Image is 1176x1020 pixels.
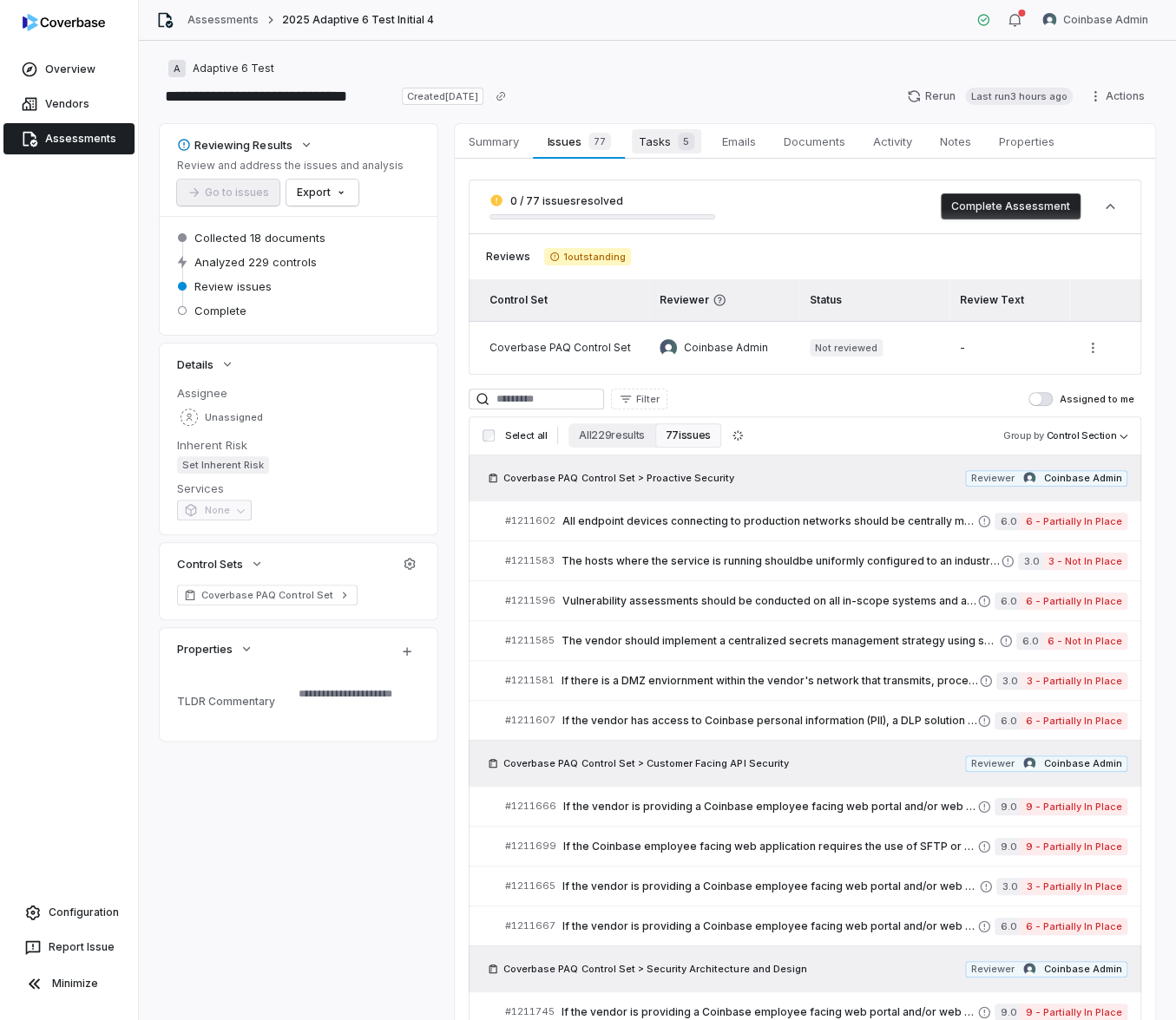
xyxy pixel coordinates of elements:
span: Activity [866,130,919,153]
span: Review Text [960,293,1024,306]
span: # 1211585 [505,634,555,647]
span: # 1211596 [505,594,555,607]
span: 9 - Partially In Place [1020,798,1127,815]
span: The vendor should implement a centralized secrets management strategy using secure tools (e.g., H... [562,634,1000,648]
span: Minimize [52,977,98,991]
span: Properties [177,641,233,657]
span: If the vendor has access to Coinbase personal information (PII), a DLP solution should be set up ... [562,714,977,728]
a: #1211607If the vendor has access to Coinbase personal information (PII), a DLP solution should be... [505,701,1127,740]
div: - [960,341,1059,355]
img: logo-D7KZi-bG.svg [23,14,105,31]
span: Status [810,293,842,306]
dt: Assignee [177,385,420,401]
span: Tasks [632,129,701,154]
a: #1211585The vendor should implement a centralized secrets management strategy using secure tools ... [505,621,1127,660]
span: Reviews [486,250,530,264]
span: # 1211581 [505,674,555,687]
span: 6 - Partially In Place [1020,513,1127,530]
button: Reviewing Results [172,129,319,160]
img: Coinbase Admin avatar [1023,963,1035,975]
button: Details [172,349,240,380]
span: If the vendor is providing a Coinbase employee facing web portal and/or web application and audit... [562,919,977,933]
span: Coinbase Admin [1063,13,1148,27]
span: 3.0 [996,878,1021,895]
a: #1211667If the vendor is providing a Coinbase employee facing web portal and/or web application a... [505,906,1127,945]
button: Export [286,180,358,206]
span: Coinbase Admin [1044,963,1122,976]
button: RerunLast run3 hours ago [897,83,1083,109]
label: Assigned to me [1028,392,1134,406]
span: 6.0 [995,712,1020,729]
button: Properties [172,633,259,664]
div: Coverbase PAQ Control Set [489,341,639,355]
span: 2025 Adaptive 6 Test Initial 4 [281,13,433,27]
a: #1211602All endpoint devices connecting to production networks should be centrally managed by the... [505,501,1127,540]
span: # 1211665 [505,879,555,892]
span: # 1211666 [505,800,556,813]
span: Set Inherent Risk [177,456,269,474]
span: If the vendor is providing a Coinbase employee facing web portal and/or web application, the Coin... [563,800,977,814]
span: # 1211602 [505,514,555,527]
span: Coinbase Admin [1044,757,1122,770]
span: Analyzed 229 controls [194,254,317,270]
span: Group by [1003,429,1044,441]
span: 0 / 77 issues resolved [510,194,623,207]
span: Adaptive 6 Test [193,62,274,75]
span: Coverbase PAQ Control Set > Proactive Security [503,471,734,485]
span: Reviewer [970,757,1014,770]
span: Details [177,356,214,372]
a: #1211666If the vendor is providing a Coinbase employee facing web portal and/or web application, ... [505,787,1127,826]
span: Collected 18 documents [194,230,325,245]
span: 6 - Not In Place [1042,632,1127,650]
span: 1 outstanding [544,248,631,265]
span: # 1211607 [505,714,555,727]
p: Review and address the issues and analysis [177,159,404,173]
span: Vendors [45,97,89,111]
a: #1211699If the Coinbase employee facing web application requires the use of SFTP or FTP integrati... [505,827,1127,866]
span: Coverbase PAQ Control Set > Security Architecture and Design [503,962,807,976]
span: 6 - Partially In Place [1020,592,1127,610]
span: # 1211667 [505,919,555,932]
span: Reviewer [970,963,1014,976]
button: Minimize [7,966,131,1001]
a: Configuration [7,897,131,928]
span: Reviewer [970,472,1014,485]
span: 6.0 [995,513,1020,530]
span: Coverbase PAQ Control Set [201,588,333,602]
span: Not reviewed [810,339,883,356]
span: Created [DATE] [402,88,483,105]
span: If the Coinbase employee facing web application requires the use of SFTP or FTP integration, file... [563,840,977,853]
span: 5 [678,133,694,150]
a: Overview [3,54,135,85]
span: # 1211699 [505,840,556,853]
span: Configuration [49,906,119,919]
a: #1211581If there is a DMZ enviornment within the vendor's network that transmits, processes or st... [505,661,1127,700]
span: Unassigned [205,411,263,424]
span: 3 - Partially In Place [1021,672,1127,690]
span: 3.0 [1018,552,1042,570]
span: Complete [194,303,246,318]
span: Review issues [194,278,272,294]
span: Properties [992,130,1061,153]
span: 6.0 [1016,632,1041,650]
span: 6 - Partially In Place [1020,918,1127,935]
span: 6.0 [995,918,1020,935]
span: The hosts where the service is running shouldbe uniformly configured to an industry hardening sta... [562,554,1002,568]
button: Complete Assessment [941,193,1081,219]
span: 9 - Partially In Place [1020,838,1127,855]
span: 9.0 [995,838,1020,855]
input: Select all [483,429,495,441]
span: 3 - Not In Place [1043,552,1127,570]
img: Coinbase Admin avatar [1023,757,1035,769]
button: All 229 results [568,423,654,448]
span: Summary [462,130,526,153]
span: If the vendor is providing a Coinbase employee facing web portal and/or web application, the Coin... [562,1005,977,1019]
span: Assessments [45,132,116,146]
span: Reviewer [660,293,789,307]
span: All endpoint devices connecting to production networks should be centrally managed by the securit... [562,514,977,528]
button: Actions [1083,83,1155,109]
span: Report Issue [49,940,115,954]
a: Assessments [187,13,259,27]
a: Vendors [3,88,135,120]
button: AAdaptive 6 Test [163,53,279,84]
